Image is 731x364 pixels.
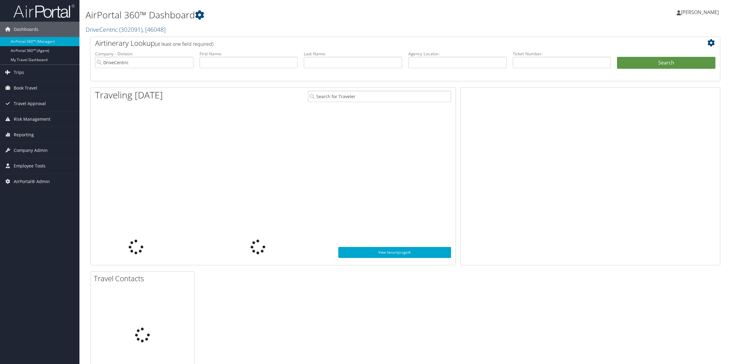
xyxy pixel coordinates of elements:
[14,112,50,127] span: Risk Management
[513,51,611,57] label: Ticket Number:
[408,51,507,57] label: Agency Locator:
[119,25,142,34] span: ( 302091 )
[13,4,75,18] img: airportal-logo.png
[617,57,715,69] button: Search
[14,174,50,189] span: AirPortal® Admin
[200,51,298,57] label: First Name:
[304,51,402,57] label: Last Name:
[14,96,46,111] span: Travel Approval
[86,9,512,21] h1: AirPortal 360™ Dashboard
[308,91,451,102] input: Search for Traveler
[155,41,213,47] span: (at least one field required)
[14,127,34,142] span: Reporting
[14,22,39,37] span: Dashboards
[338,247,451,258] a: View SecurityLogic®
[681,9,719,16] span: [PERSON_NAME]
[94,273,194,284] h2: Travel Contacts
[142,25,166,34] span: , [ 46048 ]
[95,89,163,101] h1: Traveling [DATE]
[95,51,193,57] label: Company - Division:
[677,3,725,21] a: [PERSON_NAME]
[14,80,37,96] span: Book Travel
[14,65,24,80] span: Trips
[95,38,663,48] h2: Airtinerary Lookup
[86,25,166,34] a: DriveCentric
[14,158,46,174] span: Employee Tools
[14,143,48,158] span: Company Admin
